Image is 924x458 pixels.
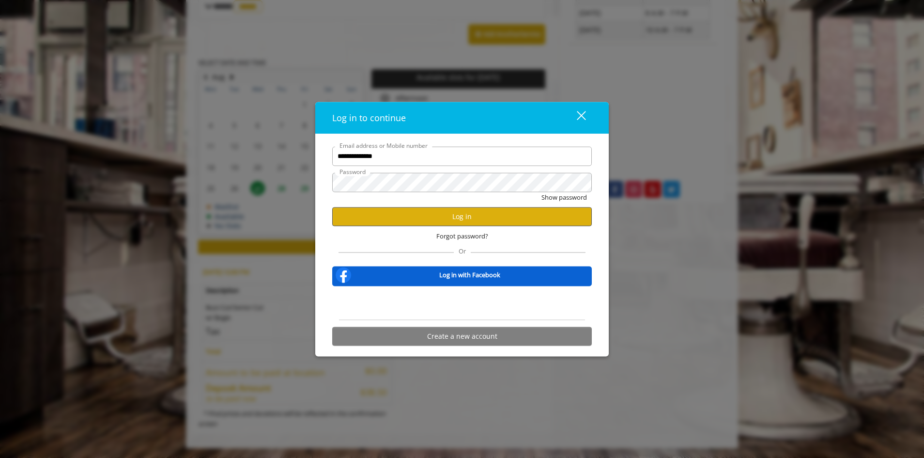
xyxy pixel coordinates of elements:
span: Log in to continue [332,111,406,123]
span: Or [454,246,471,255]
span: Forgot password? [436,231,488,241]
button: Log in [332,207,592,226]
input: Password [332,173,592,192]
button: Show password [541,192,587,202]
b: Log in with Facebook [439,270,500,280]
button: close dialog [559,108,592,127]
button: Create a new account [332,327,592,346]
div: close dialog [566,111,585,125]
input: Email address or Mobile number [332,146,592,166]
iframe: Sign in with Google Button [409,292,515,314]
label: Password [335,167,370,176]
img: facebook-logo [334,265,353,284]
label: Email address or Mobile number [335,141,432,150]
